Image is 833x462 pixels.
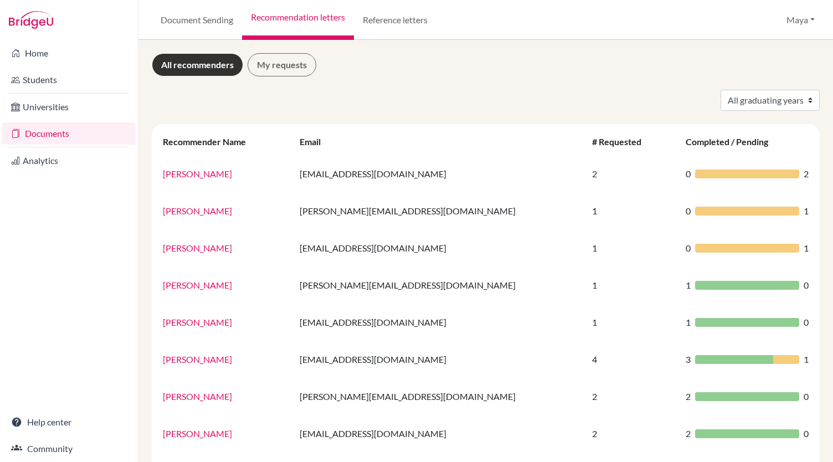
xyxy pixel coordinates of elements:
span: 0 [804,279,809,292]
td: 1 [585,304,679,341]
a: My requests [248,53,316,76]
a: [PERSON_NAME] [163,168,232,179]
a: All recommenders [152,53,243,76]
span: 3 [686,353,691,366]
a: [PERSON_NAME] [163,206,232,216]
td: 2 [585,415,679,452]
td: 1 [585,266,679,304]
span: 0 [804,316,809,329]
div: Email [300,136,332,147]
span: 2 [686,427,691,440]
a: [PERSON_NAME] [163,428,232,439]
div: Recommender Name [163,136,257,147]
button: Maya [781,9,820,30]
td: [PERSON_NAME][EMAIL_ADDRESS][DOMAIN_NAME] [293,266,585,304]
span: 1 [804,242,809,255]
td: [EMAIL_ADDRESS][DOMAIN_NAME] [293,304,585,341]
td: [PERSON_NAME][EMAIL_ADDRESS][DOMAIN_NAME] [293,378,585,415]
span: 2 [686,390,691,403]
img: Bridge-U [9,11,53,29]
td: 1 [585,229,679,266]
a: Documents [2,122,136,145]
a: Home [2,42,136,64]
td: [EMAIL_ADDRESS][DOMAIN_NAME] [293,415,585,452]
td: 4 [585,341,679,378]
a: Help center [2,411,136,433]
a: Students [2,69,136,91]
span: 1 [686,279,691,292]
td: 1 [585,192,679,229]
span: 0 [686,242,691,255]
td: [EMAIL_ADDRESS][DOMAIN_NAME] [293,229,585,266]
span: 0 [804,427,809,440]
span: 0 [804,390,809,403]
td: 2 [585,378,679,415]
span: 2 [804,167,809,181]
td: 2 [585,155,679,192]
a: [PERSON_NAME] [163,317,232,327]
span: 0 [686,204,691,218]
td: [EMAIL_ADDRESS][DOMAIN_NAME] [293,341,585,378]
a: Community [2,438,136,460]
span: 1 [804,353,809,366]
span: 0 [686,167,691,181]
td: [PERSON_NAME][EMAIL_ADDRESS][DOMAIN_NAME] [293,192,585,229]
a: Analytics [2,150,136,172]
div: # Requested [592,136,652,147]
span: 1 [804,204,809,218]
a: [PERSON_NAME] [163,243,232,253]
div: Completed / Pending [686,136,779,147]
a: [PERSON_NAME] [163,354,232,365]
a: [PERSON_NAME] [163,391,232,402]
a: Universities [2,96,136,118]
a: [PERSON_NAME] [163,280,232,290]
td: [EMAIL_ADDRESS][DOMAIN_NAME] [293,155,585,192]
span: 1 [686,316,691,329]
